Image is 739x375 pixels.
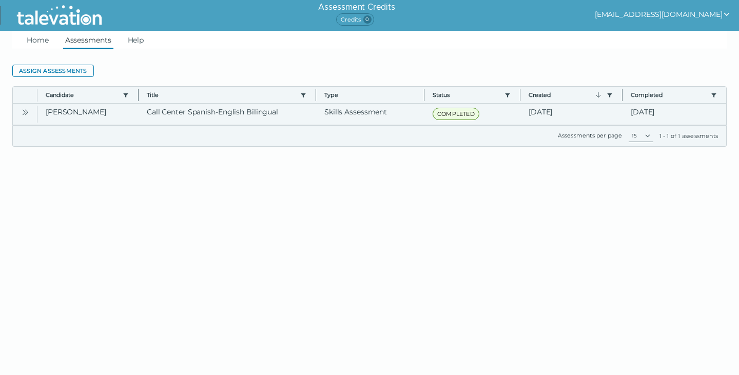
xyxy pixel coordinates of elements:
[135,84,142,106] button: Column resize handle
[336,13,374,26] span: Credits
[316,104,424,125] clr-dg-cell: Skills Assessment
[433,91,500,99] button: Status
[433,108,479,120] span: COMPLETED
[126,31,146,49] a: Help
[12,3,106,28] img: Talevation_Logo_Transparent_white.png
[631,91,707,99] button: Completed
[12,65,94,77] button: Assign assessments
[46,91,119,99] button: Candidate
[595,8,731,21] button: show user actions
[147,91,296,99] button: Title
[659,132,718,140] div: 1 - 1 of 1 assessments
[517,84,523,106] button: Column resize handle
[25,31,51,49] a: Home
[529,91,602,99] button: Created
[19,106,31,118] button: Open
[21,108,29,116] cds-icon: Open
[619,84,626,106] button: Column resize handle
[139,104,316,125] clr-dg-cell: Call Center Spanish-English Bilingual
[520,104,623,125] clr-dg-cell: [DATE]
[363,15,372,24] span: 0
[421,84,427,106] button: Column resize handle
[623,104,726,125] clr-dg-cell: [DATE]
[313,84,319,106] button: Column resize handle
[324,91,416,99] span: Type
[318,1,395,13] h6: Assessment Credits
[37,104,139,125] clr-dg-cell: [PERSON_NAME]
[558,132,623,139] label: Assessments per page
[63,31,113,49] a: Assessments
